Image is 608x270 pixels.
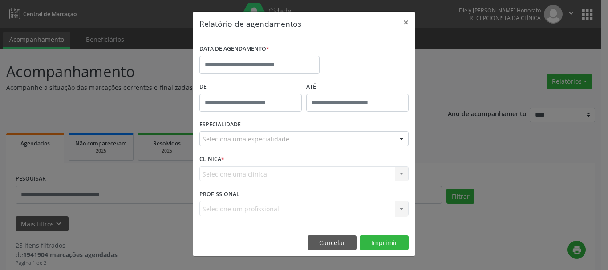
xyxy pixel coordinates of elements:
label: ESPECIALIDADE [199,118,241,132]
label: De [199,80,302,94]
button: Imprimir [360,235,409,250]
label: PROFISSIONAL [199,187,239,201]
label: CLÍNICA [199,153,224,166]
span: Seleciona uma especialidade [203,134,289,144]
button: Close [397,12,415,33]
h5: Relatório de agendamentos [199,18,301,29]
button: Cancelar [308,235,357,250]
label: ATÉ [306,80,409,94]
label: DATA DE AGENDAMENTO [199,42,269,56]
